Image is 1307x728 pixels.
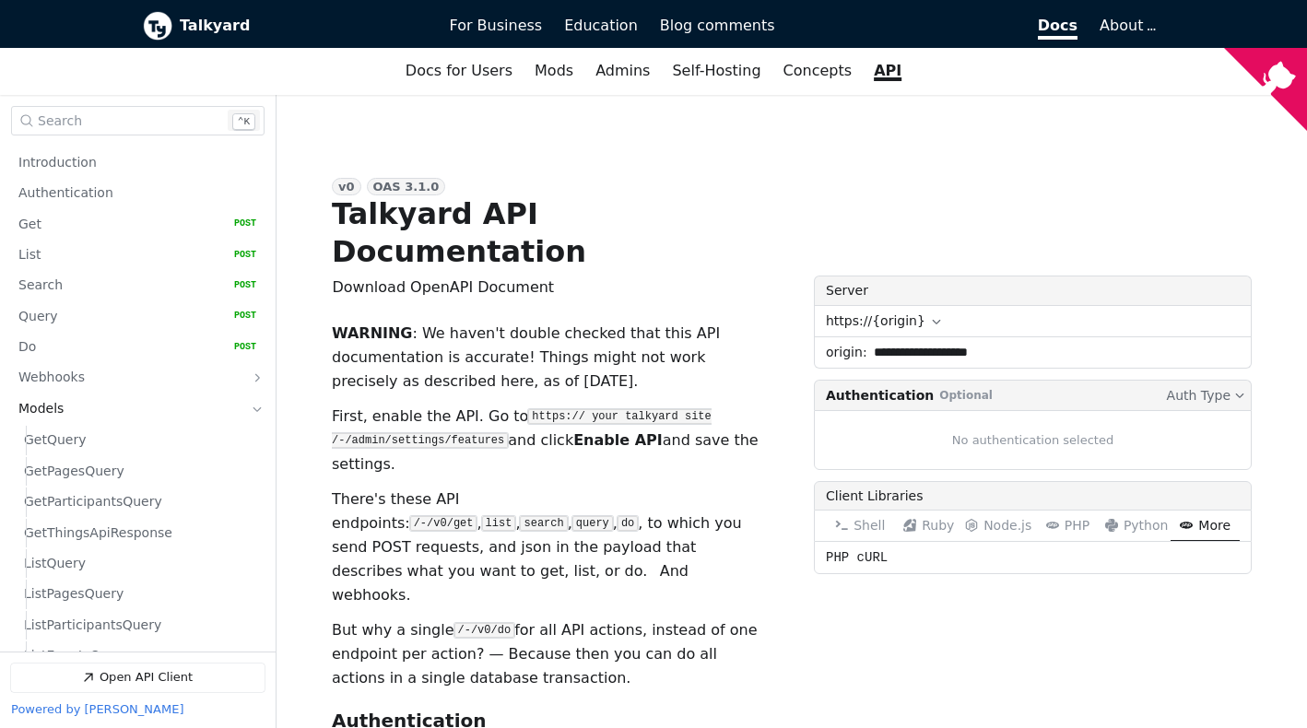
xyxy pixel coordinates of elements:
label: origin [815,337,867,368]
a: List POST [18,241,256,269]
span: GetParticipantsQuery [24,493,162,511]
b: WARNING [332,324,413,342]
a: Get POST [18,210,256,239]
span: ListPagesQuery [24,586,124,604]
div: Client Libraries [814,481,1252,511]
span: Search [38,113,82,128]
kbd: k [232,113,255,131]
a: ListParticipantsQuery [24,611,256,640]
span: Introduction [18,154,97,171]
span: POST [220,341,256,354]
code: list [482,516,516,531]
a: GetThingsApiResponse [24,519,256,547]
span: Authentication [18,184,113,202]
span: Education [564,17,638,34]
span: Authentication [826,386,934,405]
span: Python [1124,518,1169,533]
code: /-/v0/get [410,516,477,531]
i: : We haven't double checked that this API documentation is accurate! Things might not work precis... [332,324,720,390]
code: search [520,516,567,531]
span: ListParticipantsQuery [24,616,161,634]
a: ListPagesQuery [24,581,256,609]
button: https://{origin} [815,306,1251,336]
span: For Business [450,17,543,34]
div: OAS 3.1.0 [367,178,446,195]
span: Get [18,216,41,233]
div: v0 [332,178,361,195]
button: More [1171,511,1240,541]
span: Search [18,277,63,295]
span: GetThingsApiResponse [24,524,172,542]
span: Models [18,401,64,418]
span: Query [18,308,58,325]
a: Docs for Users [394,55,524,87]
a: GetParticipantsQuery [24,487,256,516]
code: https:// your talkyard site /-/admin/settings/features [332,409,712,448]
span: More [1198,518,1230,533]
h1: Talkyard API Documentation [332,196,586,269]
a: Powered by [PERSON_NAME] [11,703,183,717]
img: Talkyard logo [143,11,172,41]
span: POST [220,249,256,262]
span: PHP [1065,518,1089,533]
div: No authentication selected [814,410,1252,470]
a: Query POST [18,302,256,331]
strong: Enable API [573,431,663,449]
button: Download OpenAPI Document [333,276,555,299]
a: Open API Client [11,663,265,692]
span: Webhooks [18,370,85,387]
span: Docs [1038,17,1077,40]
a: For Business [439,10,554,41]
a: Talkyard logoTalkyard [143,11,424,41]
b: Talkyard [180,14,424,38]
span: Shell [854,518,885,533]
label: Server [814,276,1252,305]
span: POST [220,311,256,323]
a: Do POST [18,333,256,361]
span: GetPagesQuery [24,463,124,480]
span: Node.js [983,518,1031,533]
a: Admins [584,55,661,87]
span: POST [220,217,256,230]
span: ⌃ [238,117,244,128]
a: Self-Hosting [661,55,771,87]
a: Models [18,395,231,425]
span: Optional [936,387,996,404]
a: Blog comments [649,10,786,41]
span: ListQuery [24,555,86,572]
span: ListEventsQuery [24,647,129,664]
span: POST [220,279,256,292]
code: do [618,516,638,531]
a: About [1100,17,1153,34]
a: GetPagesQuery [24,457,256,486]
span: https://{origin} [826,311,925,331]
a: Webhooks [18,364,231,393]
a: ListEventsQuery [24,641,256,670]
p: First, enable the API. Go to and click and save the settings. [332,405,770,476]
div: PHP cURL [814,541,1252,574]
a: API [863,55,913,87]
a: Concepts [772,55,864,87]
a: Introduction [18,148,256,177]
a: Search POST [18,272,256,300]
p: But why a single for all API actions, instead of one endpoint per action? — Because then you can ... [332,618,770,690]
span: List [18,246,41,264]
button: Auth Type [1164,385,1248,406]
a: Mods [524,55,584,87]
a: Authentication [18,179,256,207]
p: There's these API endpoints: , , , , , to which you send POST requests, and json in the payload t... [332,487,770,607]
span: Blog comments [660,17,775,34]
a: Education [553,10,649,41]
a: Docs [786,10,1089,41]
a: GetQuery [24,427,256,455]
span: Do [18,338,36,356]
span: Ruby [922,518,954,533]
code: query [572,516,613,531]
code: /-/v0/do [454,623,515,638]
a: ListQuery [24,549,256,578]
span: GetQuery [24,432,87,450]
